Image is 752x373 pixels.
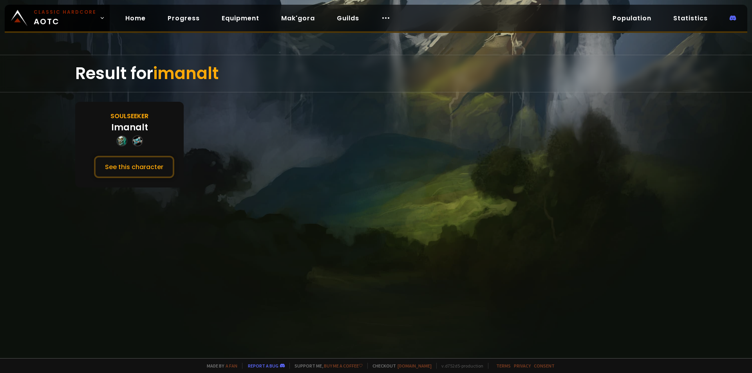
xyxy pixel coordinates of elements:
[398,363,432,369] a: [DOMAIN_NAME]
[496,363,511,369] a: Terms
[248,363,278,369] a: Report a bug
[215,10,266,26] a: Equipment
[161,10,206,26] a: Progress
[119,10,152,26] a: Home
[436,363,483,369] span: v. d752d5 - production
[34,9,96,27] span: AOTC
[606,10,658,26] a: Population
[275,10,321,26] a: Mak'gora
[111,121,148,134] div: Imanalt
[5,5,110,31] a: Classic HardcoreAOTC
[34,9,96,16] small: Classic Hardcore
[534,363,555,369] a: Consent
[667,10,714,26] a: Statistics
[202,363,237,369] span: Made by
[226,363,237,369] a: a fan
[324,363,363,369] a: Buy me a coffee
[289,363,363,369] span: Support me,
[110,111,148,121] div: Soulseeker
[514,363,531,369] a: Privacy
[94,156,174,178] button: See this character
[367,363,432,369] span: Checkout
[331,10,365,26] a: Guilds
[75,55,677,92] div: Result for
[153,62,219,85] span: imanalt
